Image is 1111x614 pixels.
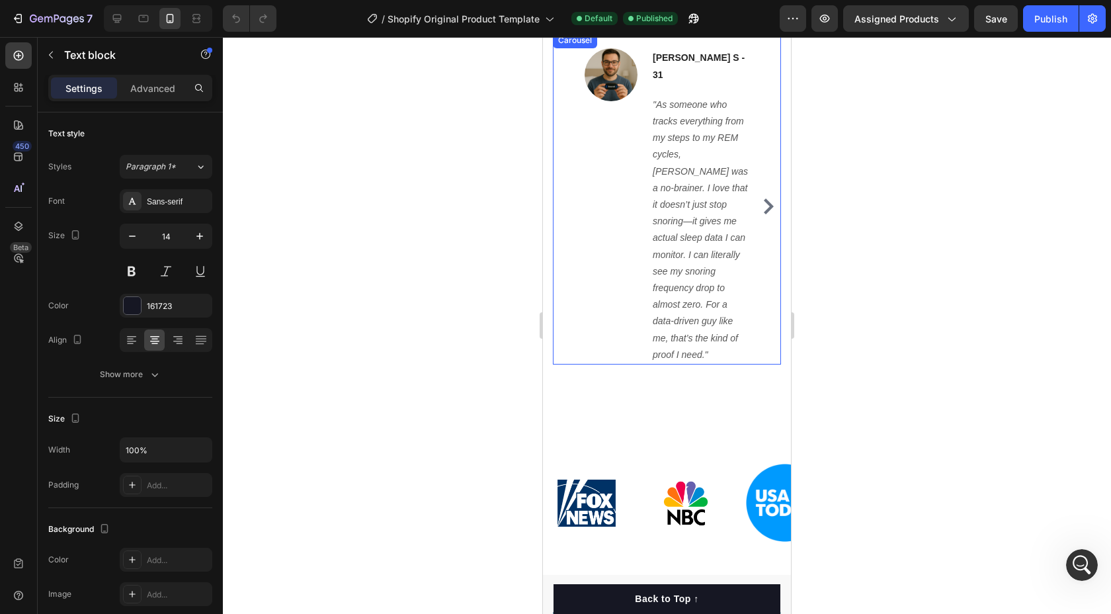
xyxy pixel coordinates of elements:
span: Paragraph 1* [126,161,176,173]
img: [object Object] [199,423,285,509]
span: Save [985,13,1007,24]
p: 7 [87,11,93,26]
div: Padding [48,479,79,491]
p: Settings [65,81,103,95]
div: Color [48,554,69,566]
button: Back to Top ↑ [11,547,237,577]
iframe: Intercom live chat [1066,549,1098,581]
div: Text style [48,128,85,140]
p: Text block [64,47,177,63]
span: Published [636,13,673,24]
img: [object Object] [1,442,87,490]
div: Color [48,300,69,312]
button: 7 [5,5,99,32]
button: Assigned Products [843,5,969,32]
div: Width [48,444,70,456]
div: Add... [147,480,209,492]
button: Paragraph 1* [120,155,212,179]
button: Save [974,5,1018,32]
div: Sans-serif [147,196,209,208]
div: 450 [13,141,32,152]
div: Add... [147,589,209,601]
button: Show more [48,363,212,386]
span: / [382,12,385,26]
div: Beta [10,242,32,253]
span: Shopify Original Product Template [388,12,540,26]
div: Size [48,227,83,245]
div: Font [48,195,65,207]
div: Styles [48,161,71,173]
div: 161723 [147,300,209,312]
span: Assigned Products [854,12,939,26]
div: Background [48,521,112,539]
div: Image [48,588,71,600]
div: Back to Top ↑ [92,555,155,569]
div: Align [48,331,85,349]
span: Default [585,13,612,24]
div: Show more [100,368,161,381]
p: Advanced [130,81,175,95]
iframe: Design area [543,37,791,614]
img: [object Object] [100,442,186,490]
div: Undo/Redo [223,5,276,32]
div: Publish [1034,12,1067,26]
div: Size [48,410,83,428]
button: Publish [1023,5,1079,32]
div: Add... [147,554,209,566]
input: Auto [120,438,212,462]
